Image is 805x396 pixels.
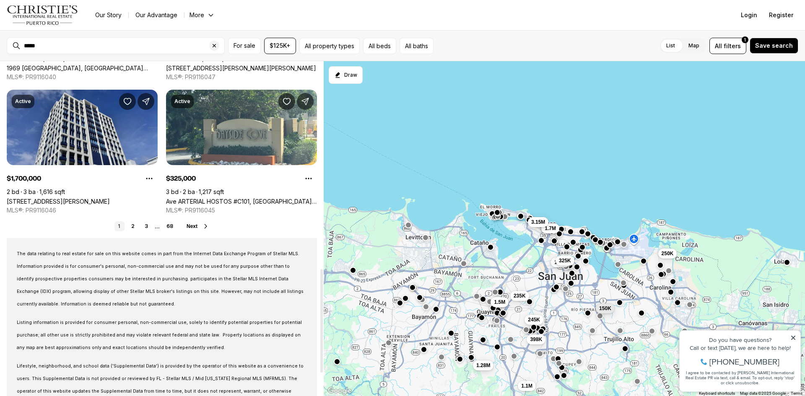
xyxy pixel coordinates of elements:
button: More [184,9,220,21]
a: 1969 CALLE NOGAL, SAN JUAN PR, 00926 [7,65,158,72]
span: Login [741,12,757,18]
a: Our Story [88,9,128,21]
button: 1.28M [473,360,493,370]
button: All beds [363,38,396,54]
span: 1.5M [494,299,505,305]
span: Next [187,223,197,229]
button: Start drawing [329,66,363,84]
button: 245K [525,315,543,325]
p: Active [174,98,190,105]
span: Listing information is provided for consumer personal, non-commercial use, solely to identify pot... [17,320,302,350]
div: Do you have questions? [9,19,121,25]
button: Save search [750,38,798,54]
button: 3.15M [528,217,548,227]
span: 1 [744,36,746,43]
span: Save search [755,42,793,49]
a: Our Advantage [129,9,184,21]
button: All property types [299,38,360,54]
span: 398K [530,336,542,343]
p: Active [15,98,31,105]
span: 1.7M [545,225,556,232]
div: Call or text [DATE], we are here to help! [9,27,121,33]
span: For sale [234,42,255,49]
button: 398K [527,334,545,344]
img: logo [7,5,78,25]
button: Next [187,223,209,230]
span: 250K [662,250,674,257]
button: Save Property: 14 DELCASSE #704 [119,93,136,110]
span: The data relating to real estate for sale on this website comes in part from the Internet Data Ex... [17,251,304,307]
nav: Pagination [114,221,177,231]
span: [PHONE_NUMBER] [34,39,104,48]
button: Share Property [138,93,154,110]
span: filters [724,41,741,50]
a: 3 [141,221,151,231]
span: 235K [514,292,526,299]
span: 245K [528,316,540,323]
button: Register [764,7,798,23]
span: 150K [599,305,611,312]
a: 2 [128,221,138,231]
span: All [715,41,722,50]
li: ... [155,223,160,230]
button: Save Property: Ave ARTERIAL HOSTOS #C101 [278,93,295,110]
span: 185K [554,259,566,266]
button: Property options [300,170,317,187]
button: Allfilters1 [709,38,746,54]
span: 325K [559,257,571,264]
button: For sale [228,38,261,54]
a: 5 MUNOZ RIVERA AVE #504, SAN JUAN PR, 00901 [166,65,316,72]
span: Register [769,12,793,18]
button: Share Property [297,93,314,110]
span: $125K+ [270,42,291,49]
button: 325K [556,256,574,266]
span: 1.28M [476,362,490,369]
button: 1.7M [541,223,559,233]
label: List [660,38,682,53]
label: Map [682,38,706,53]
button: Login [736,7,762,23]
button: 235K [510,291,529,301]
button: Clear search input [209,38,224,54]
span: I agree to be contacted by [PERSON_NAME] International Real Estate PR via text, call & email. To ... [10,52,119,67]
button: 185K [551,257,570,267]
a: Ave ARTERIAL HOSTOS #C101, SAN JUAN PR, 00917 [166,198,317,205]
button: All baths [400,38,434,54]
a: 14 DELCASSE #704, SAN JUAN PR, 00907 [7,198,110,205]
button: 150K [596,303,615,313]
span: 1.1M [521,383,532,389]
button: 1.5M [491,297,509,307]
button: 250K [658,248,677,259]
a: 68 [163,221,177,231]
span: 3.15M [531,219,545,225]
a: 1 [114,221,125,231]
button: 1.1M [518,381,536,391]
button: Property options [141,170,158,187]
button: $125K+ [264,38,296,54]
